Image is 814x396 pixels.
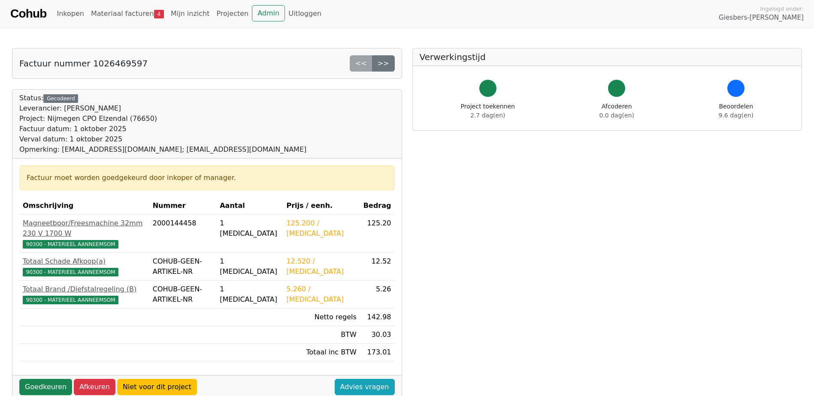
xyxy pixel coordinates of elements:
span: 90300 - MATERIEEL AANNEEMSOM [23,296,118,304]
td: COHUB-GEEN-ARTIKEL-NR [149,253,217,281]
td: 2000144458 [149,215,217,253]
span: 2.7 dag(en) [470,112,505,119]
div: Magneetboor/Freesmachine 32mm 230 V 1700 W [23,218,146,239]
a: Niet voor dit project [117,379,197,395]
div: Gecodeerd [43,94,78,103]
div: 12.520 / [MEDICAL_DATA] [286,256,356,277]
span: 90300 - MATERIEEL AANNEEMSOM [23,240,118,249]
div: Totaal Schade Afkoop(a) [23,256,146,267]
td: 173.01 [360,344,395,361]
a: Projecten [213,5,252,22]
div: Project toekennen [461,102,515,120]
span: 4 [154,10,164,18]
th: Prijs / eenh. [283,197,360,215]
a: Admin [252,5,285,21]
h5: Factuur nummer 1026469597 [19,58,148,69]
a: Mijn inzicht [167,5,213,22]
a: Materiaal facturen4 [88,5,167,22]
a: Totaal Brand /Diefstalregeling (B)90300 - MATERIEEL AANNEEMSOM [23,284,146,305]
span: Giesbers-[PERSON_NAME] [719,13,804,23]
div: 125.200 / [MEDICAL_DATA] [286,218,356,239]
td: 142.98 [360,309,395,326]
div: Status: [19,93,306,155]
a: Goedkeuren [19,379,72,395]
span: 90300 - MATERIEEL AANNEEMSOM [23,268,118,276]
div: Verval datum: 1 oktober 2025 [19,134,306,144]
td: 125.20 [360,215,395,253]
div: Afcoderen [599,102,634,120]
td: 12.52 [360,253,395,281]
td: Totaal inc BTW [283,344,360,361]
div: Opmerking: [EMAIL_ADDRESS][DOMAIN_NAME]; [EMAIL_ADDRESS][DOMAIN_NAME] [19,144,306,155]
a: >> [372,55,395,72]
div: Factuur datum: 1 oktober 2025 [19,124,306,134]
h5: Verwerkingstijd [420,52,795,62]
td: COHUB-GEEN-ARTIKEL-NR [149,281,217,309]
span: 0.0 dag(en) [599,112,634,119]
div: Totaal Brand /Diefstalregeling (B) [23,284,146,294]
span: Ingelogd onder: [760,5,804,13]
th: Bedrag [360,197,395,215]
a: Afkeuren [74,379,115,395]
div: Leverancier: [PERSON_NAME] [19,103,306,114]
td: 30.03 [360,326,395,344]
a: Advies vragen [335,379,395,395]
a: Uitloggen [285,5,325,22]
th: Nummer [149,197,217,215]
div: 1 [MEDICAL_DATA] [220,284,279,305]
span: 9.6 dag(en) [719,112,753,119]
a: Cohub [10,3,46,24]
a: Inkopen [53,5,87,22]
div: Project: Nijmegen CPO Elzendal (76650) [19,114,306,124]
a: Magneetboor/Freesmachine 32mm 230 V 1700 W90300 - MATERIEEL AANNEEMSOM [23,218,146,249]
th: Omschrijving [19,197,149,215]
div: 1 [MEDICAL_DATA] [220,256,279,277]
div: Beoordelen [719,102,753,120]
th: Aantal [216,197,283,215]
td: Netto regels [283,309,360,326]
td: 5.26 [360,281,395,309]
div: 5.260 / [MEDICAL_DATA] [286,284,356,305]
a: Totaal Schade Afkoop(a)90300 - MATERIEEL AANNEEMSOM [23,256,146,277]
td: BTW [283,326,360,344]
div: Factuur moet worden goedgekeurd door inkoper of manager. [27,173,387,183]
div: 1 [MEDICAL_DATA] [220,218,279,239]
